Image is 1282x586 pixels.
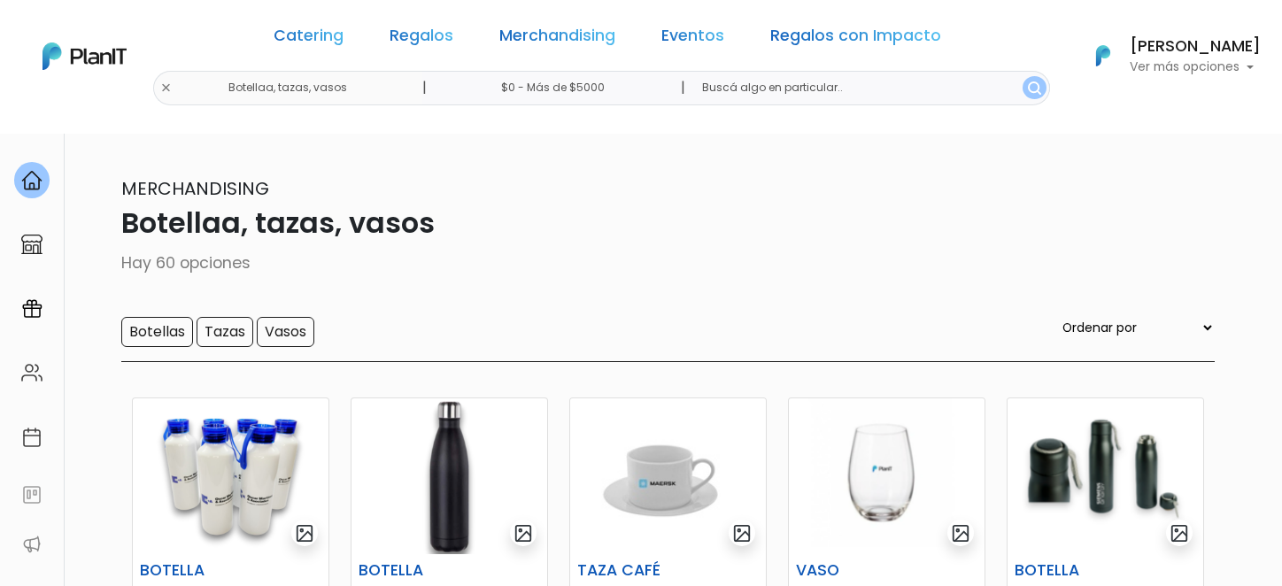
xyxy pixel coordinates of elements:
a: Eventos [661,28,724,50]
img: gallery-light [732,523,753,544]
img: gallery-light [1170,523,1190,544]
h6: TAZA CAFÉ [567,561,702,580]
input: Vasos [257,317,314,347]
img: thumb_Captura_de_pantalla_2025-05-29_121301.png [1008,398,1203,554]
img: gallery-light [951,523,971,544]
a: Merchandising [499,28,615,50]
img: close-6986928ebcb1d6c9903e3b54e860dbc4d054630f23adef3a32610726dff6a82b.svg [160,82,172,94]
img: partners-52edf745621dab592f3b2c58e3bca9d71375a7ef29c3b500c9f145b62cc070d4.svg [21,534,42,555]
input: Tazas [197,317,253,347]
a: Regalos [390,28,453,50]
img: PlanIt Logo [42,42,127,70]
img: thumb_2000___2000-Photoroom__13_.png [133,398,328,554]
img: PlanIt Logo [1084,36,1123,75]
img: gallery-light [295,523,315,544]
h6: BOTELLA [129,561,265,580]
p: Hay 60 opciones [67,251,1215,274]
img: marketplace-4ceaa7011d94191e9ded77b95e3339b90024bf715f7c57f8cf31f2d8c509eaba.svg [21,234,42,255]
input: Botellas [121,317,193,347]
input: Buscá algo en particular.. [688,71,1050,105]
h6: BOTELLA [1004,561,1139,580]
img: home-e721727adea9d79c4d83392d1f703f7f8bce08238fde08b1acbfd93340b81755.svg [21,170,42,191]
img: thumb_2000___2000-Photoroom_-_2025-03-21T101127.436.png [351,398,547,554]
p: Botellaa, tazas, vasos [67,202,1215,244]
p: Merchandising [67,175,1215,202]
img: gallery-light [514,523,534,544]
p: | [422,77,427,98]
img: people-662611757002400ad9ed0e3c099ab2801c6687ba6c219adb57efc949bc21e19d.svg [21,362,42,383]
a: Regalos con Impacto [770,28,941,50]
img: search_button-432b6d5273f82d61273b3651a40e1bd1b912527efae98b1b7a1b2c0702e16a8d.svg [1028,81,1041,95]
img: calendar-87d922413cdce8b2cf7b7f5f62616a5cf9e4887200fb71536465627b3292af00.svg [21,427,42,448]
a: Catering [274,28,344,50]
img: thumb_84A6C4D3-5F4B-4AC5-9AE4-718D15AD2916.jpeg [570,398,766,554]
img: thumb_Captura_de_pantalla_2025-05-19_155642.png [789,398,985,554]
p: | [681,77,685,98]
h6: BOTELLA [348,561,483,580]
button: PlanIt Logo [PERSON_NAME] Ver más opciones [1073,33,1261,79]
p: Ver más opciones [1130,61,1261,73]
h6: [PERSON_NAME] [1130,39,1261,55]
img: feedback-78b5a0c8f98aac82b08bfc38622c3050aee476f2c9584af64705fc4e61158814.svg [21,484,42,505]
img: campaigns-02234683943229c281be62815700db0a1741e53638e28bf9629b52c665b00959.svg [21,298,42,320]
h6: VASO [785,561,921,580]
